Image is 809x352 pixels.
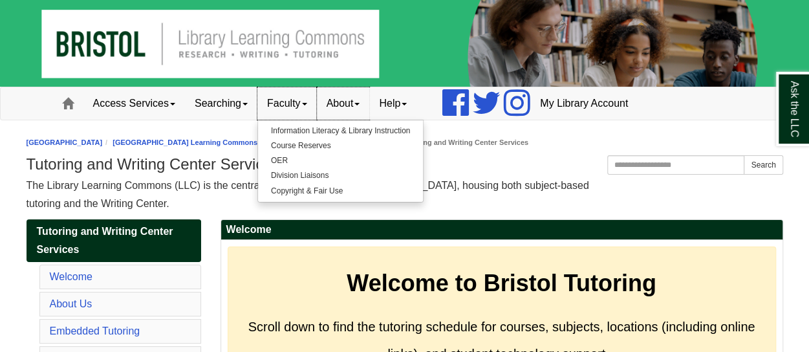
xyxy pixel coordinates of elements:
a: Tutoring and Writing Center Services [27,219,201,262]
a: [GEOGRAPHIC_DATA] Learning Commons [113,138,257,146]
a: OER [258,153,423,168]
a: Faculty [257,87,317,120]
a: Welcome [50,271,92,282]
a: Embedded Tutoring [50,325,140,336]
h2: Welcome [221,220,782,240]
a: About Us [50,298,92,309]
a: Copyright & Fair Use [258,184,423,199]
strong: Welcome to Bristol Tutoring [347,270,656,296]
a: Help [369,87,416,120]
span: Tutoring and Writing Center Services [37,226,173,255]
span: The Library Learning Commons (LLC) is the central hub for tutoring at [GEOGRAPHIC_DATA], housing ... [27,180,589,209]
a: Access Services [83,87,185,120]
a: Information Literacy & Library Instruction [258,124,423,138]
nav: breadcrumb [27,137,783,149]
h1: Tutoring and Writing Center Services [27,155,783,173]
a: About [317,87,370,120]
button: Search [744,155,782,175]
a: [GEOGRAPHIC_DATA] [27,138,103,146]
a: Searching [185,87,257,120]
a: Course Reserves [258,138,423,153]
a: My Library Account [530,87,638,120]
a: Division Liaisons [258,168,423,183]
li: Tutoring and Writing Center Services [393,137,528,149]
